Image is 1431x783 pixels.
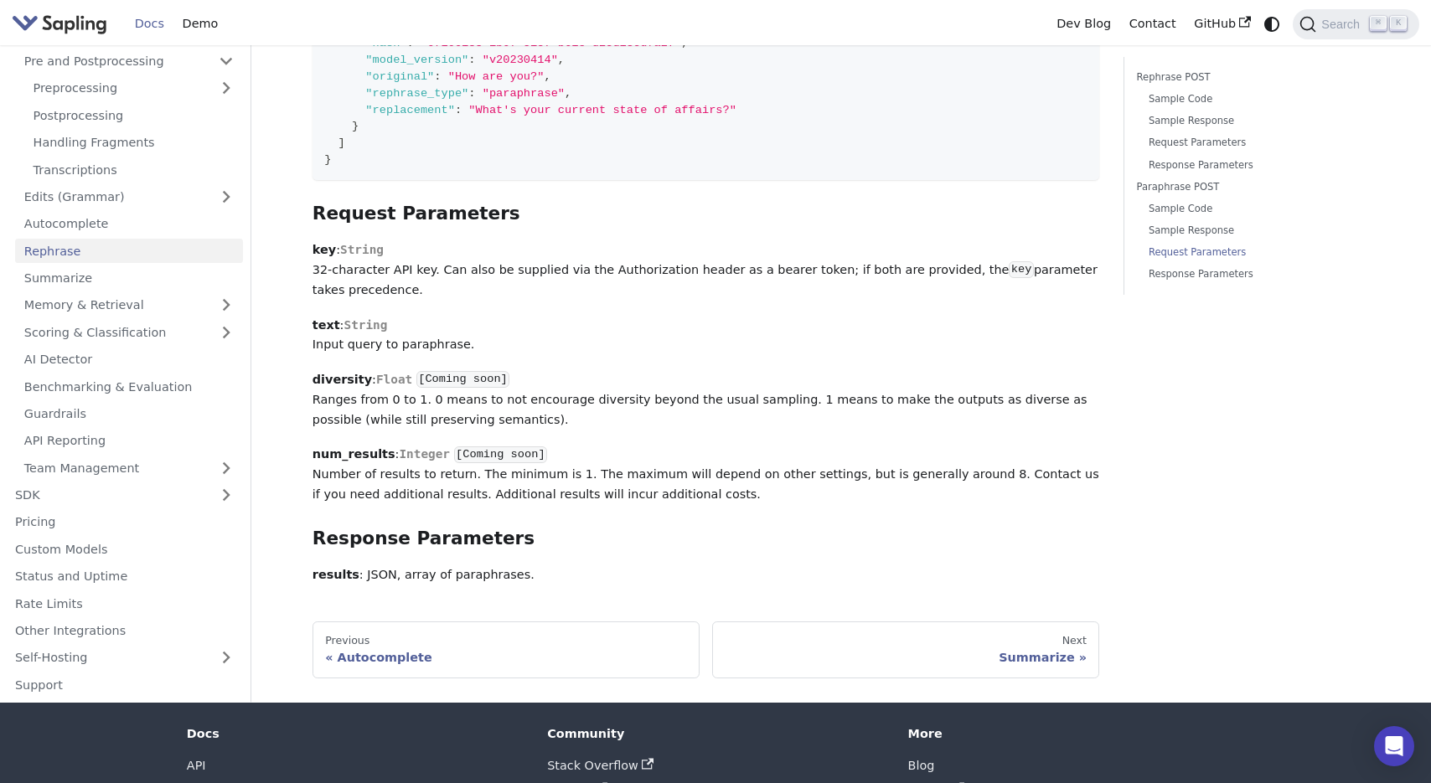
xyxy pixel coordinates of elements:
[712,621,1100,678] a: NextSummarize
[15,265,243,290] a: Summarize
[313,565,1100,585] p: : JSON, array of paraphrases.
[15,401,243,425] a: Guardrails
[15,49,243,73] a: Pre and Postprocessing
[24,157,243,182] a: Transcriptions
[365,87,468,100] span: "rephrase_type"
[313,373,372,386] strong: diversity
[544,70,550,83] span: ,
[1149,91,1358,107] a: Sample Code
[1185,11,1259,37] a: GitHub
[468,87,475,100] span: :
[1149,135,1358,151] a: Request Parameters
[6,672,243,697] a: Support
[313,445,1100,504] p: : Number of results to return. The minimum is 1. The maximum will depend on other settings, but i...
[6,482,209,507] a: SDK
[6,537,243,561] a: Custom Models
[1149,157,1358,173] a: Response Parameters
[1149,245,1358,260] a: Request Parameters
[209,482,243,507] button: Expand sidebar category 'SDK'
[15,293,243,317] a: Memory & Retrieval
[173,11,227,37] a: Demo
[12,12,107,36] img: Sapling.ai
[15,456,243,480] a: Team Management
[468,54,475,66] span: :
[15,239,243,263] a: Rephrase
[6,564,243,588] a: Status and Uptime
[725,650,1087,665] div: Summarize
[547,726,884,741] div: Community
[454,446,547,463] code: [Coming soon]
[565,87,571,100] span: ,
[365,104,455,116] span: "replacement"
[15,212,243,236] a: Autocomplete
[483,54,558,66] span: "v20230414"
[365,54,468,66] span: "model_version"
[313,243,336,256] strong: key
[1137,70,1364,85] a: Rephrase POST
[1009,261,1033,278] code: key
[455,104,462,116] span: :
[1047,11,1119,37] a: Dev Blog
[468,104,736,116] span: "What's your current state of affairs?"
[313,447,395,461] strong: num_results
[365,70,434,83] span: "original"
[15,347,243,371] a: AI Detector
[313,316,1100,356] p: : Input query to paraphrase.
[416,371,509,388] code: [Coming soon]
[15,429,243,453] a: API Reporting
[434,70,441,83] span: :
[547,759,653,772] a: Stack Overflow
[483,87,565,100] span: "paraphrase"
[908,759,935,772] a: Blog
[1137,179,1364,195] a: Paraphrase POST
[6,510,243,534] a: Pricing
[6,591,243,616] a: Rate Limits
[725,634,1087,647] div: Next
[6,646,243,670] a: Self-Hosting
[908,726,1245,741] div: More
[313,240,1100,300] p: : 32-character API key. Can also be supplied via the Authorization header as a bearer token; if b...
[1316,18,1370,31] span: Search
[187,759,206,772] a: API
[313,621,1100,678] nav: Docs pages
[313,528,1100,550] h3: Response Parameters
[1149,223,1358,239] a: Sample Response
[1370,16,1387,31] kbd: ⌘
[1149,201,1358,217] a: Sample Code
[1120,11,1186,37] a: Contact
[344,318,387,332] span: String
[24,76,243,100] a: Preprocessing
[1390,16,1407,31] kbd: K
[12,12,113,36] a: Sapling.ai
[338,137,345,149] span: ]
[24,130,243,154] a: Handling Fragments
[325,634,687,647] div: Previous
[1260,12,1284,36] button: Switch between dark and light mode (currently system mode)
[340,243,384,256] span: String
[324,153,331,166] span: }
[399,447,450,461] span: Integer
[352,120,359,132] span: }
[313,203,1100,225] h3: Request Parameters
[313,370,1100,430] p: : Ranges from 0 to 1. 0 means to not encourage diversity beyond the usual sampling. 1 means to ma...
[126,11,173,37] a: Docs
[448,70,545,83] span: "How are you?"
[313,568,359,581] strong: results
[24,103,243,127] a: Postprocessing
[15,320,243,344] a: Scoring & Classification
[1293,9,1418,39] button: Search (Command+K)
[313,621,700,678] a: PreviousAutocomplete
[313,318,340,332] strong: text
[6,618,243,642] a: Other Integrations
[325,650,687,665] div: Autocomplete
[1149,113,1358,129] a: Sample Response
[187,726,524,741] div: Docs
[15,184,243,209] a: Edits (Grammar)
[15,374,243,399] a: Benchmarking & Evaluation
[376,373,412,386] span: Float
[1149,266,1358,282] a: Response Parameters
[558,54,565,66] span: ,
[1374,726,1414,766] div: Open Intercom Messenger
